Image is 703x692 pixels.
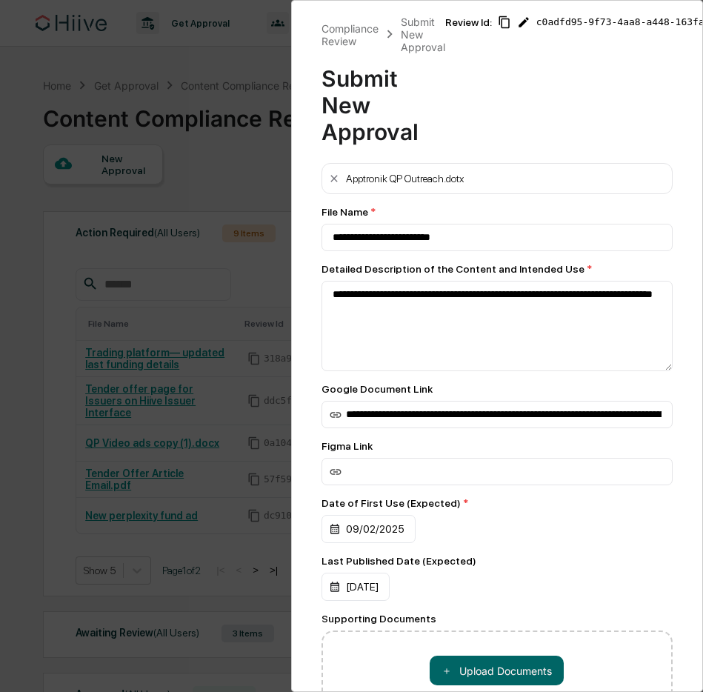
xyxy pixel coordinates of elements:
div: 09/02/2025 [321,515,416,543]
div: Detailed Description of the Content and Intended Use [321,263,673,275]
div: Apptronik QP Outreach.dotx [346,173,464,184]
span: ＋ [442,664,452,678]
div: Submit New Approval [321,53,445,145]
div: Submit New Approval [401,16,445,53]
span: Copy Id [498,16,511,29]
span: Edit Review ID [517,16,530,29]
div: Date of First Use (Expected) [321,497,673,509]
div: File Name [321,206,673,218]
span: Review Id: [445,16,492,28]
div: Compliance Review [321,22,379,47]
iframe: Open customer support [656,643,696,683]
div: [DATE] [321,573,390,601]
button: Or drop your files here [430,656,564,685]
div: Figma Link [321,440,673,452]
div: Last Published Date (Expected) [321,555,673,567]
div: Supporting Documents [321,613,673,625]
div: Google Document Link [321,383,673,395]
